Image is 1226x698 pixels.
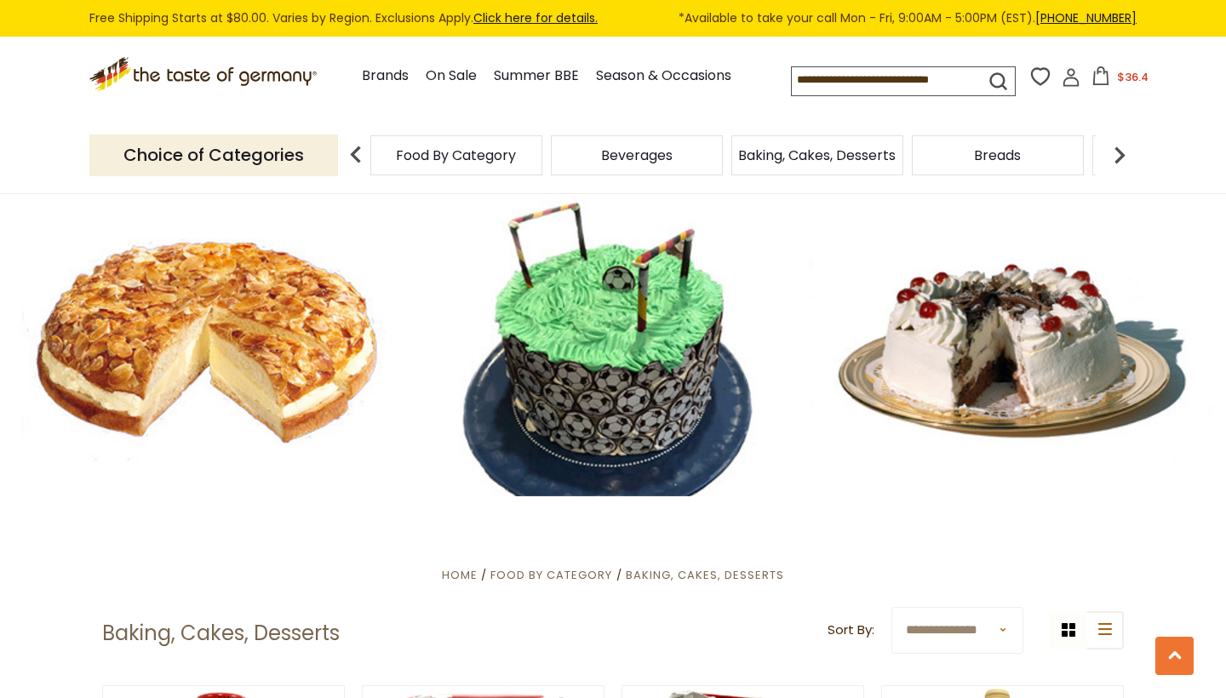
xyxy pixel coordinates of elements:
a: Food By Category [490,567,612,583]
span: $36.4 [1117,69,1149,85]
a: Click here for details. [473,9,598,26]
a: Home [442,567,478,583]
a: Baking, Cakes, Desserts [626,567,784,583]
h1: Baking, Cakes, Desserts [102,621,340,646]
a: Season & Occasions [596,65,731,88]
p: Choice of Categories [89,134,338,176]
img: previous arrow [339,138,373,172]
a: Baking, Cakes, Desserts [738,149,896,162]
a: Food By Category [396,149,516,162]
button: $36.4 [1084,66,1156,92]
a: Summer BBE [494,65,579,88]
a: Beverages [601,149,673,162]
a: Brands [362,65,409,88]
div: Free Shipping Starts at $80.00. Varies by Region. Exclusions Apply. [89,9,1137,28]
img: next arrow [1103,138,1137,172]
a: [PHONE_NUMBER] [1035,9,1137,26]
a: Breads [974,149,1021,162]
label: Sort By: [828,620,874,641]
span: *Available to take your call Mon - Fri, 9:00AM - 5:00PM (EST). [679,9,1137,28]
a: On Sale [426,65,477,88]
